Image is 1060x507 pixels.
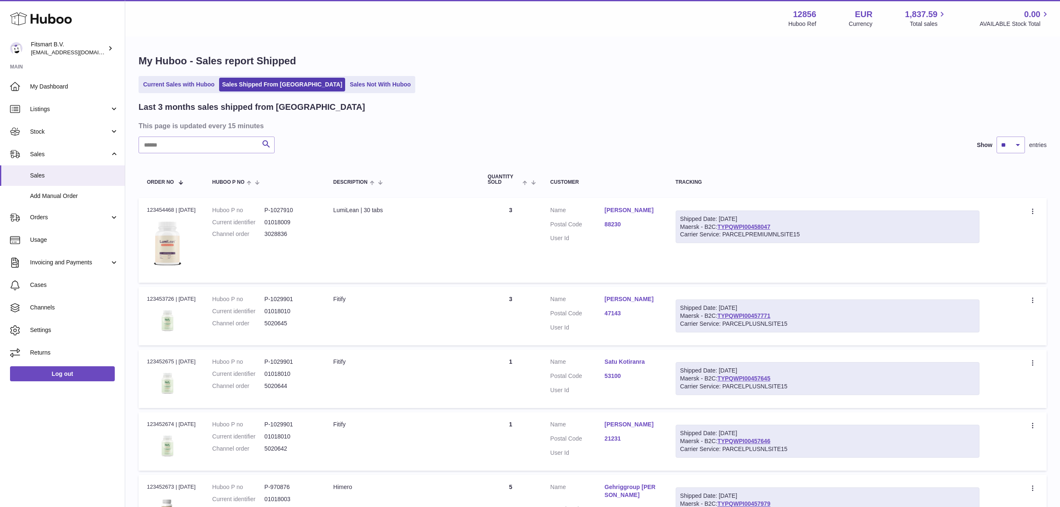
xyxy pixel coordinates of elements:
span: AVAILABLE Stock Total [979,20,1050,28]
label: Show [977,141,992,149]
dt: Postal Code [550,221,605,231]
td: 3 [480,198,542,283]
dt: Current identifier [212,370,265,378]
dt: User Id [550,449,605,457]
dt: Current identifier [212,495,265,503]
div: Maersk - B2C: [676,425,979,458]
dt: Channel order [212,382,265,390]
span: Invoicing and Payments [30,259,110,266]
dd: 01018003 [265,495,317,503]
dd: 01018010 [265,370,317,378]
dd: P-1027910 [265,206,317,214]
td: 3 [480,287,542,345]
dd: P-1029901 [265,421,317,428]
div: Maersk - B2C: [676,210,979,243]
dt: Huboo P no [212,358,265,366]
dt: User Id [550,386,605,394]
img: 128561739542540.png [147,306,189,335]
div: Shipped Date: [DATE] [680,492,975,500]
h1: My Huboo - Sales report Shipped [139,54,1047,68]
span: Description [333,180,368,185]
dt: Current identifier [212,218,265,226]
dt: Channel order [212,230,265,238]
a: [PERSON_NAME] [605,206,659,214]
a: 47143 [605,309,659,317]
a: TYPQWPI00458047 [717,223,770,230]
dd: 01018009 [265,218,317,226]
a: 88230 [605,221,659,228]
a: 1,837.59 Total sales [905,9,947,28]
h2: Last 3 months sales shipped from [GEOGRAPHIC_DATA] [139,101,365,113]
span: Huboo P no [212,180,245,185]
span: Sales [30,150,110,158]
div: 123453726 | [DATE] [147,295,196,303]
strong: EUR [855,9,872,20]
dt: Channel order [212,445,265,453]
div: Carrier Service: PARCELPLUSNLSITE15 [680,445,975,453]
div: Tracking [676,180,979,185]
div: Himero [333,483,471,491]
dt: User Id [550,324,605,332]
dt: Huboo P no [212,483,265,491]
dt: Huboo P no [212,421,265,428]
span: Add Manual Order [30,192,119,200]
dd: P-970876 [265,483,317,491]
div: Fitify [333,295,471,303]
div: 123452673 | [DATE] [147,483,196,491]
a: Satu Kotiranra [605,358,659,366]
span: Settings [30,326,119,334]
div: Fitsmart B.V. [31,41,106,56]
dt: Huboo P no [212,206,265,214]
dt: Name [550,358,605,368]
a: TYPQWPI00457771 [717,312,770,319]
dt: Name [550,421,605,431]
span: Usage [30,236,119,244]
a: 53100 [605,372,659,380]
a: [PERSON_NAME] [605,421,659,428]
h3: This page is updated every 15 minutes [139,121,1045,130]
span: Returns [30,349,119,357]
span: Listings [30,105,110,113]
dd: P-1029901 [265,358,317,366]
a: Sales Not With Huboo [347,78,414,91]
span: Channels [30,304,119,312]
div: Carrier Service: PARCELPLUSNLSITE15 [680,320,975,328]
div: 123454468 | [DATE] [147,206,196,214]
dt: Postal Code [550,309,605,319]
a: Current Sales with Huboo [140,78,217,91]
span: Sales [30,172,119,180]
img: internalAdmin-12856@internal.huboo.com [10,42,23,55]
img: 1736787917.png [147,216,189,272]
div: 123452674 | [DATE] [147,421,196,428]
dt: Current identifier [212,307,265,315]
dt: Postal Code [550,435,605,445]
div: 123452675 | [DATE] [147,358,196,365]
dt: Postal Code [550,372,605,382]
strong: 12856 [793,9,816,20]
div: Huboo Ref [788,20,816,28]
a: TYPQWPI00457646 [717,438,770,444]
dd: 5020644 [265,382,317,390]
span: Stock [30,128,110,136]
div: Shipped Date: [DATE] [680,304,975,312]
dt: Huboo P no [212,295,265,303]
dt: Name [550,295,605,305]
div: Maersk - B2C: [676,362,979,395]
span: Orders [30,213,110,221]
a: Sales Shipped From [GEOGRAPHIC_DATA] [219,78,345,91]
div: Fitify [333,421,471,428]
div: Carrier Service: PARCELPREMIUMNLSITE15 [680,231,975,238]
span: entries [1029,141,1047,149]
span: Cases [30,281,119,289]
span: Total sales [910,20,947,28]
td: 1 [480,412,542,471]
span: 0.00 [1024,9,1040,20]
div: Customer [550,180,659,185]
span: My Dashboard [30,83,119,91]
dd: 01018010 [265,307,317,315]
dd: 01018010 [265,433,317,441]
dt: User Id [550,234,605,242]
div: Shipped Date: [DATE] [680,429,975,437]
a: Log out [10,366,115,381]
dd: 5020645 [265,319,317,327]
